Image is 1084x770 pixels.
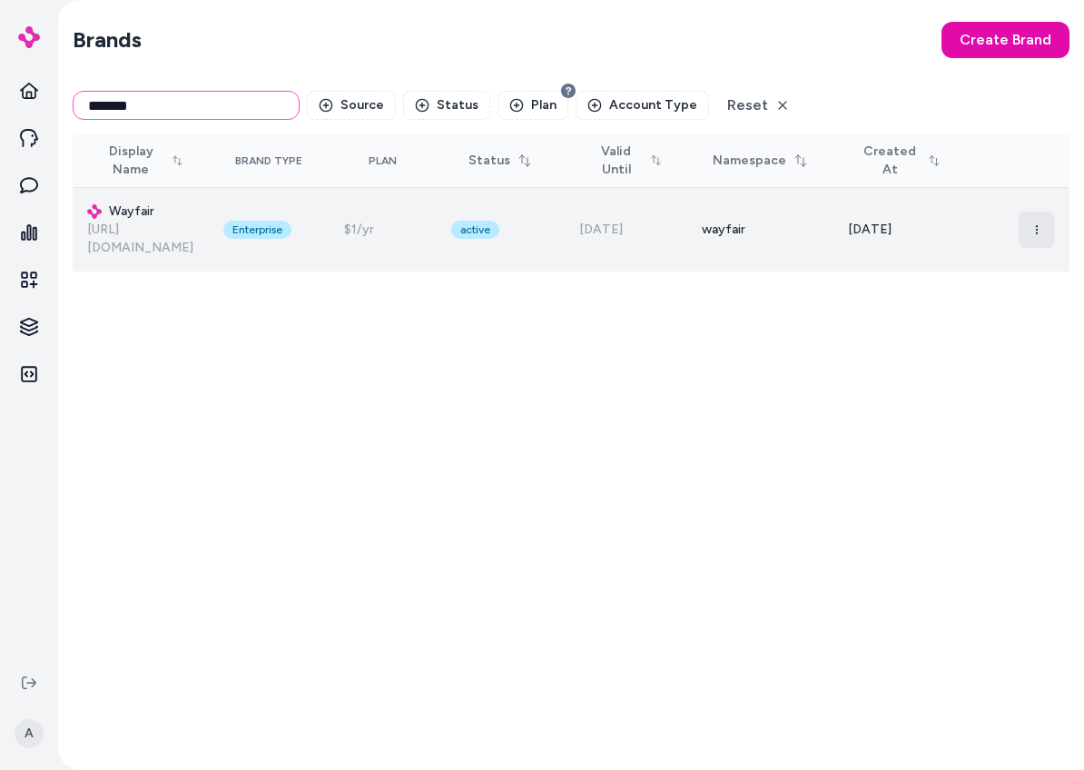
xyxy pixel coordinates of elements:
[18,26,40,48] img: alby Logo
[11,705,47,763] button: A
[941,22,1069,58] button: Create Brand
[344,221,422,239] div: $1/yr
[87,204,102,219] img: alby Logo
[87,135,194,186] button: Display Name
[73,25,142,54] h2: Brands
[344,153,422,168] div: Plan
[87,222,193,255] a: [URL][DOMAIN_NAME]
[87,202,194,221] h3: Wayfair
[498,91,568,120] button: Plan
[235,153,302,168] div: Brand Type
[579,135,674,186] button: Valid Until
[848,222,892,237] span: [DATE]
[458,144,543,177] button: Status
[451,221,499,239] div: active
[687,188,833,272] td: wayfair
[702,144,819,177] button: Namespace
[403,91,490,120] button: Status
[307,91,396,120] button: Source
[848,135,951,186] button: Created At
[15,719,44,748] span: A
[579,221,674,239] div: [DATE]
[716,91,801,120] button: Reset
[576,91,709,120] button: Account Type
[223,221,291,239] div: Enterprise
